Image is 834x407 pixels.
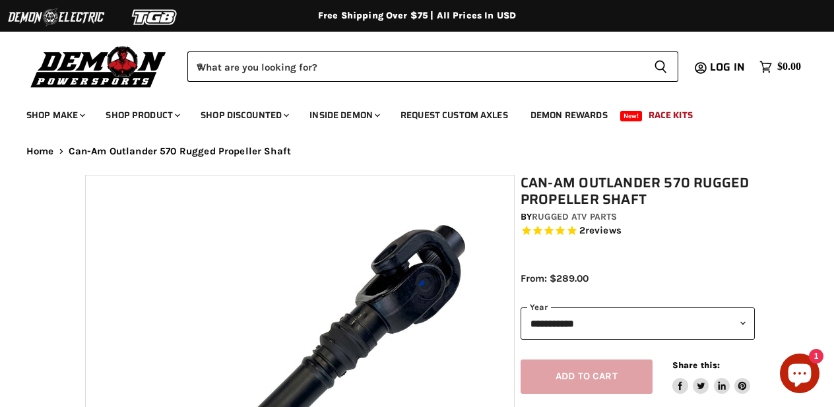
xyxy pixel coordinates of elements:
[521,175,755,208] h1: Can-Am Outlander 570 Rugged Propeller Shaft
[620,111,643,121] span: New!
[672,360,720,370] span: Share this:
[187,51,678,82] form: Product
[639,102,703,129] a: Race Kits
[521,210,755,224] div: by
[96,102,188,129] a: Shop Product
[672,360,751,394] aside: Share this:
[521,102,618,129] a: Demon Rewards
[191,102,297,129] a: Shop Discounted
[16,96,798,129] ul: Main menu
[26,146,54,157] a: Home
[753,57,808,77] a: $0.00
[521,224,755,238] span: Rated 5.0 out of 5 stars 2 reviews
[777,61,801,73] span: $0.00
[704,61,753,73] a: Log in
[532,211,617,222] a: Rugged ATV Parts
[7,5,106,30] img: Demon Electric Logo 2
[710,59,745,75] span: Log in
[579,225,622,237] span: 2 reviews
[521,272,589,284] span: From: $289.00
[106,5,205,30] img: TGB Logo 2
[26,43,171,90] img: Demon Powersports
[187,51,643,82] input: When autocomplete results are available use up and down arrows to review and enter to select
[776,354,823,396] inbox-online-store-chat: Shopify online store chat
[643,51,678,82] button: Search
[521,307,755,340] select: year
[300,102,388,129] a: Inside Demon
[16,102,93,129] a: Shop Make
[69,146,291,157] span: Can-Am Outlander 570 Rugged Propeller Shaft
[585,225,622,237] span: reviews
[391,102,518,129] a: Request Custom Axles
